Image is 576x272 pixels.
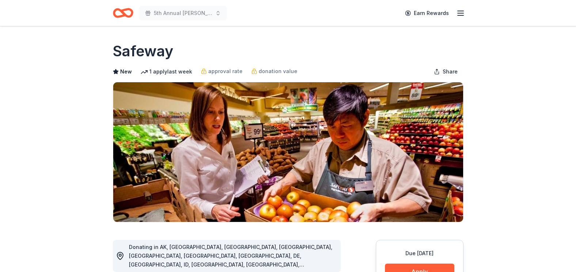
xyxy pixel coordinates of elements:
a: Earn Rewards [401,7,453,20]
div: 1 apply last week [141,67,192,76]
span: approval rate [208,67,243,76]
span: 5th Annual [PERSON_NAME]'s Charity Casino Gala [154,9,212,18]
img: Image for Safeway [113,82,463,222]
span: New [120,67,132,76]
button: Share [428,64,464,79]
a: donation value [251,67,297,76]
button: 5th Annual [PERSON_NAME]'s Charity Casino Gala [139,6,227,20]
span: Share [443,67,458,76]
a: Home [113,4,133,22]
span: donation value [259,67,297,76]
div: Due [DATE] [385,249,454,258]
a: approval rate [201,67,243,76]
h1: Safeway [113,41,173,61]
